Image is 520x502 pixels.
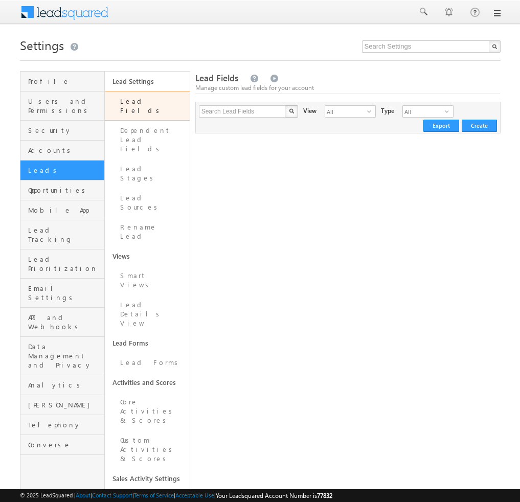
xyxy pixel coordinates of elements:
a: Mobile App [20,200,105,220]
a: Opportunities [20,180,105,200]
span: Lead Prioritization [28,255,102,273]
span: Converse [28,440,102,449]
a: Contact Support [92,492,132,498]
span: © 2025 LeadSquared | | | | | [20,491,332,500]
button: Export [423,120,459,132]
a: Dependent Lead Fields [105,121,190,159]
span: select [445,108,453,115]
a: Lead Sources [105,188,190,217]
span: select [367,108,375,115]
a: Core Activities & Scores [105,392,190,430]
div: Type [381,105,394,116]
a: [PERSON_NAME] [20,395,105,415]
a: Lead Forms [105,333,190,353]
span: Profile [28,77,102,86]
span: Accounts [28,146,102,155]
a: Activities and Scores [105,373,190,392]
a: Security [20,121,105,141]
span: Lead Tracking [28,225,102,244]
span: Opportunities [28,186,102,195]
a: Sales Activity Settings [105,469,190,488]
a: Leads [20,161,105,180]
input: Search Settings [362,40,501,53]
a: Acceptable Use [175,492,214,498]
a: Rename Lead [105,217,190,246]
a: Analytics [20,375,105,395]
span: Telephony [28,420,102,429]
img: Search [289,108,294,113]
a: Smart Views [105,266,190,295]
a: Lead Tracking [20,220,105,249]
a: Lead Stages [105,159,190,188]
a: Profile [20,72,105,92]
span: Leads [28,166,102,175]
a: Accounts [20,141,105,161]
span: Mobile App [28,206,102,215]
a: Lead Fields [105,91,190,121]
span: API and Webhooks [28,313,102,331]
a: Converse [20,435,105,455]
div: Manage custom lead fields for your account [195,83,501,93]
span: All [403,106,445,117]
a: Lead Prioritization [20,249,105,279]
span: Security [28,126,102,135]
span: Settings [20,37,64,53]
div: View [303,105,316,116]
span: Data Management and Privacy [28,342,102,370]
a: Telephony [20,415,105,435]
span: [PERSON_NAME] [28,400,102,409]
a: Views [105,246,190,266]
span: All [325,106,367,117]
span: 77832 [317,492,332,499]
a: Email Settings [20,279,105,308]
span: Users and Permissions [28,97,102,115]
a: Terms of Service [134,492,174,498]
a: Custom Activities & Scores [105,430,190,469]
span: Analytics [28,380,102,390]
a: About [76,492,91,498]
span: Your Leadsquared Account Number is [216,492,332,499]
a: Data Management and Privacy [20,337,105,375]
a: Lead Forms [105,353,190,373]
span: Lead Fields [195,72,238,84]
a: Users and Permissions [20,92,105,121]
span: Email Settings [28,284,102,302]
a: API and Webhooks [20,308,105,337]
button: Create [462,120,497,132]
a: Lead Details View [105,295,190,333]
a: Lead Settings [105,72,190,91]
